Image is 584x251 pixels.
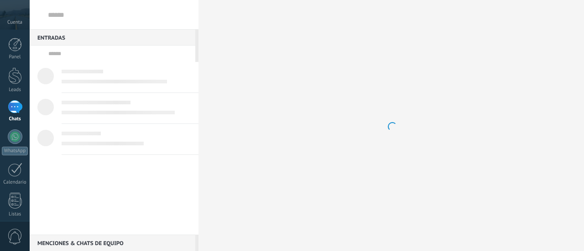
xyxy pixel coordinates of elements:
[7,20,22,26] span: Cuenta
[2,211,28,217] div: Listas
[30,235,195,251] div: Menciones & Chats de equipo
[2,147,28,155] div: WhatsApp
[2,87,28,93] div: Leads
[30,29,195,46] div: Entradas
[2,179,28,185] div: Calendario
[2,54,28,60] div: Panel
[2,116,28,122] div: Chats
